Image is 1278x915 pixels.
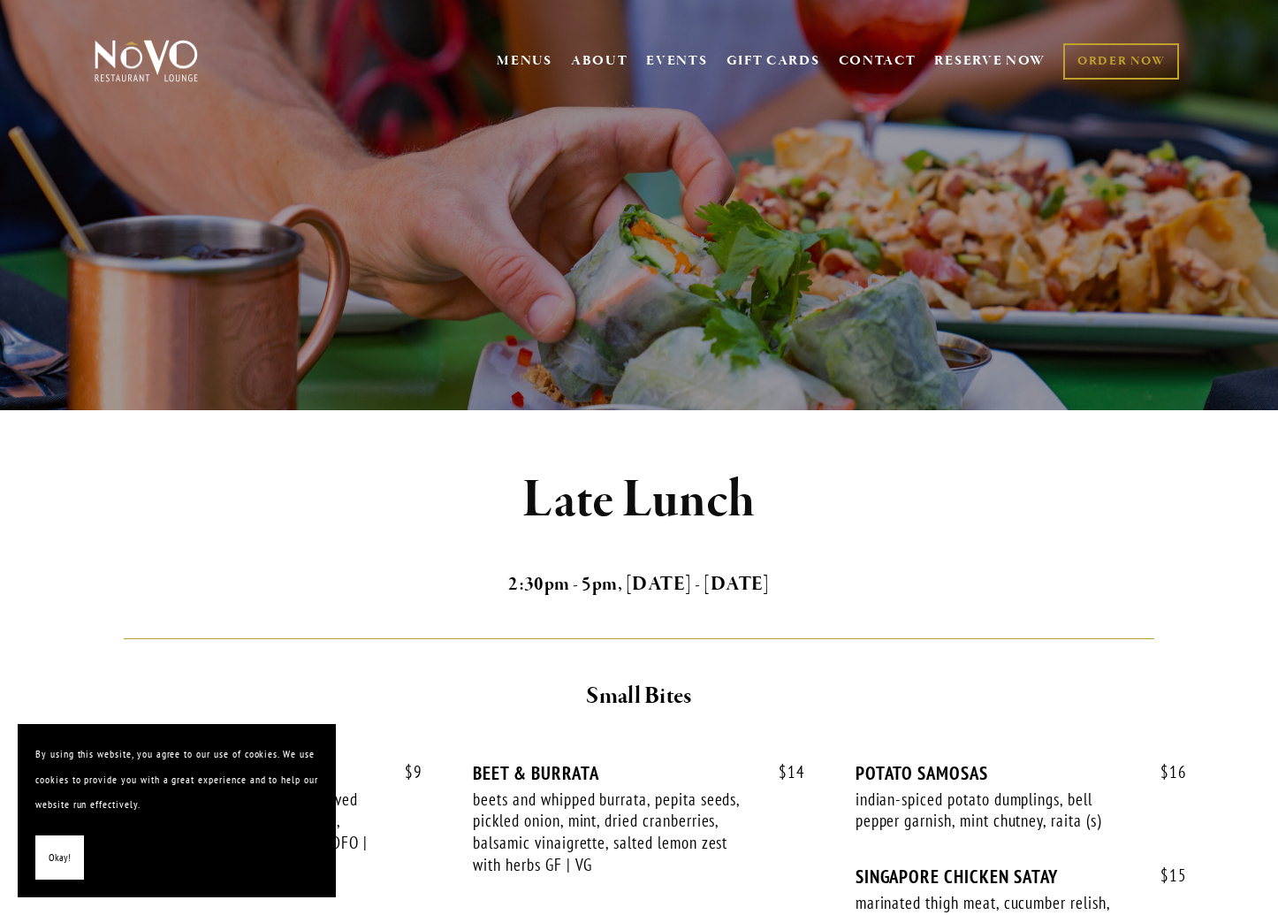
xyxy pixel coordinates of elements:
a: GIFT CARDS [726,44,820,78]
a: CONTACT [839,44,917,78]
div: indian-spiced potato dumplings, bell pepper garnish, mint chutney, raita (s) [856,789,1137,832]
div: SINGAPORE CHICKEN SATAY [856,865,1187,888]
span: Okay! [49,845,71,871]
span: $ [1160,865,1169,886]
strong: Late Lunch [522,467,757,534]
span: 9 [387,762,422,782]
img: Novo Restaurant &amp; Lounge [91,39,202,83]
strong: Small Bites [586,681,691,712]
span: 16 [1143,762,1187,782]
a: EVENTS [646,52,707,70]
button: Okay! [35,835,84,881]
div: beets and whipped burrata, pepita seeds, pickled onion, mint, dried cranberries, balsamic vinaigr... [473,789,754,876]
span: $ [405,761,414,782]
a: MENUS [497,52,552,70]
span: $ [1160,761,1169,782]
div: POTATO SAMOSAS [856,762,1187,784]
a: RESERVE NOW [934,44,1046,78]
section: Cookie banner [18,724,336,897]
span: 14 [761,762,805,782]
span: 15 [1143,865,1187,886]
a: ORDER NOW [1063,43,1179,80]
strong: 2:30pm - 5pm, [DATE] - [DATE] [508,572,770,597]
a: ABOUT [571,52,628,70]
span: $ [779,761,787,782]
div: BEET & BURRATA [473,762,804,784]
p: By using this website, you agree to our use of cookies. We use cookies to provide you with a grea... [35,742,318,818]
